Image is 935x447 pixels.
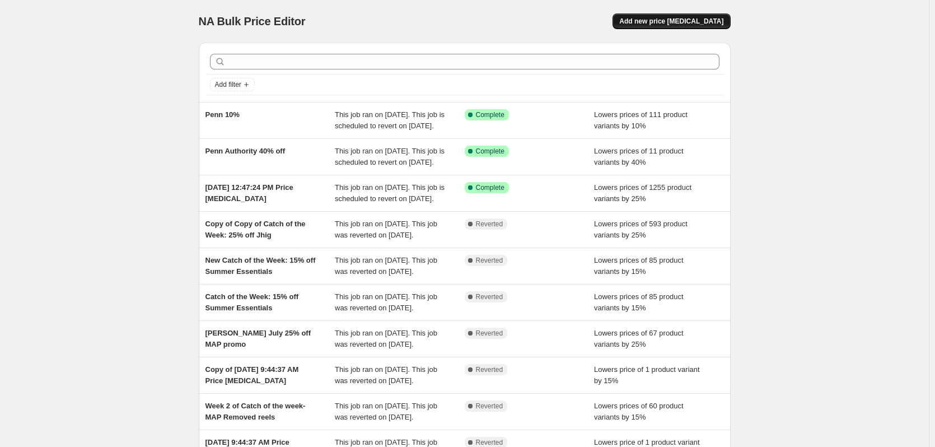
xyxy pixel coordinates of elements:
[476,438,503,447] span: Reverted
[594,220,688,239] span: Lowers prices of 593 product variants by 25%
[594,110,688,130] span: Lowers prices of 111 product variants by 10%
[594,402,684,421] span: Lowers prices of 60 product variants by 15%
[199,15,306,27] span: NA Bulk Price Editor
[619,17,723,26] span: Add new price [MEDICAL_DATA]
[594,292,684,312] span: Lowers prices of 85 product variants by 15%
[335,329,437,348] span: This job ran on [DATE]. This job was reverted on [DATE].
[205,292,299,312] span: Catch of the Week: 15% off Summer Essentials
[476,256,503,265] span: Reverted
[205,183,293,203] span: [DATE] 12:47:24 PM Price [MEDICAL_DATA]
[594,329,684,348] span: Lowers prices of 67 product variants by 25%
[335,147,445,166] span: This job ran on [DATE]. This job is scheduled to revert on [DATE].
[476,110,504,119] span: Complete
[476,147,504,156] span: Complete
[205,365,299,385] span: Copy of [DATE] 9:44:37 AM Price [MEDICAL_DATA]
[205,256,316,276] span: New Catch of the Week: 15% off Summer Essentials
[335,183,445,203] span: This job ran on [DATE]. This job is scheduled to revert on [DATE].
[335,256,437,276] span: This job ran on [DATE]. This job was reverted on [DATE].
[613,13,730,29] button: Add new price [MEDICAL_DATA]
[594,365,700,385] span: Lowers price of 1 product variant by 15%
[476,329,503,338] span: Reverted
[476,220,503,229] span: Reverted
[205,147,286,155] span: Penn Authority 40% off
[335,110,445,130] span: This job ran on [DATE]. This job is scheduled to revert on [DATE].
[335,292,437,312] span: This job ran on [DATE]. This job was reverted on [DATE].
[210,78,255,91] button: Add filter
[476,292,503,301] span: Reverted
[335,402,437,421] span: This job ran on [DATE]. This job was reverted on [DATE].
[476,183,504,192] span: Complete
[594,183,691,203] span: Lowers prices of 1255 product variants by 25%
[594,256,684,276] span: Lowers prices of 85 product variants by 15%
[476,402,503,411] span: Reverted
[335,365,437,385] span: This job ran on [DATE]. This job was reverted on [DATE].
[205,110,240,119] span: Penn 10%
[594,147,684,166] span: Lowers prices of 11 product variants by 40%
[205,329,311,348] span: [PERSON_NAME] July 25% off MAP promo
[335,220,437,239] span: This job ran on [DATE]. This job was reverted on [DATE].
[215,80,241,89] span: Add filter
[476,365,503,374] span: Reverted
[205,402,306,421] span: Week 2 of Catch of the week- MAP Removed reels
[205,220,306,239] span: Copy of Copy of Catch of the Week: 25% off Jhig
